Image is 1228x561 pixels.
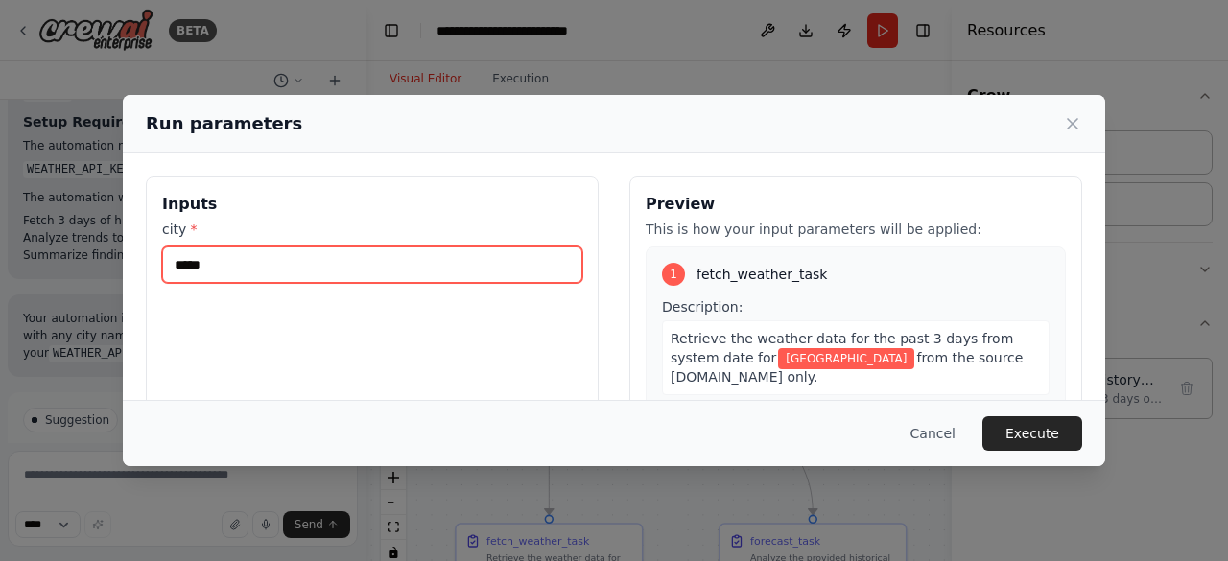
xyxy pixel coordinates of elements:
[982,416,1082,451] button: Execute
[646,193,1066,216] h3: Preview
[778,348,914,369] span: Variable: city
[646,220,1066,239] p: This is how your input parameters will be applied:
[662,299,743,315] span: Description:
[671,331,1013,365] span: Retrieve the weather data for the past 3 days from system date for
[697,265,827,284] span: fetch_weather_task
[146,110,302,137] h2: Run parameters
[662,263,685,286] div: 1
[162,193,582,216] h3: Inputs
[162,220,582,239] label: city
[895,416,971,451] button: Cancel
